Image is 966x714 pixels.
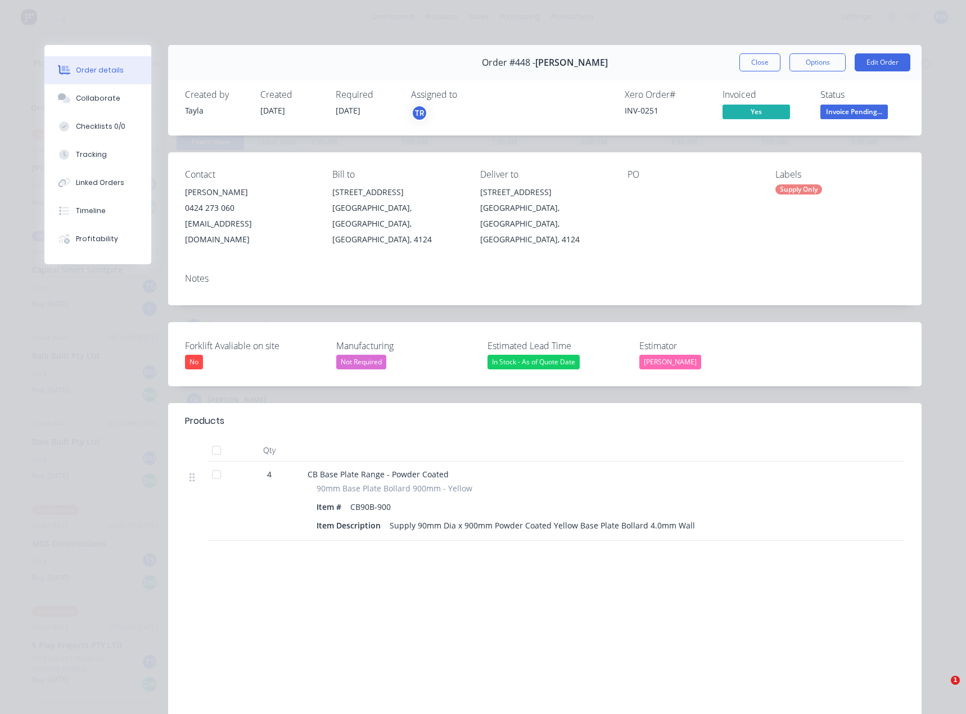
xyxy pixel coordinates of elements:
div: Created [260,89,322,100]
div: Profitability [76,234,118,244]
span: Order #448 - [482,57,535,68]
div: Created by [185,89,247,100]
div: [EMAIL_ADDRESS][DOMAIN_NAME] [185,216,314,247]
div: [STREET_ADDRESS][GEOGRAPHIC_DATA], [GEOGRAPHIC_DATA], [GEOGRAPHIC_DATA], 4124 [332,184,462,247]
button: Order details [44,56,151,84]
span: 90mm Base Plate Bollard 900mm - Yellow [317,482,472,494]
div: Timeline [76,206,106,216]
button: Linked Orders [44,169,151,197]
div: Order details [76,65,124,75]
button: Profitability [44,225,151,253]
span: CB Base Plate Range - Powder Coated [308,469,449,480]
button: Invoice Pending... [820,105,888,121]
div: Collaborate [76,93,120,103]
div: [STREET_ADDRESS] [480,184,610,200]
div: Assigned to [411,89,523,100]
div: Labels [775,169,905,180]
div: [GEOGRAPHIC_DATA], [GEOGRAPHIC_DATA], [GEOGRAPHIC_DATA], 4124 [480,200,610,247]
div: [STREET_ADDRESS] [332,184,462,200]
span: [DATE] [336,105,360,116]
div: [PERSON_NAME]0424 273 060[EMAIL_ADDRESS][DOMAIN_NAME] [185,184,314,247]
div: INV-0251 [625,105,709,116]
button: Options [789,53,846,71]
button: TR [411,105,428,121]
div: Checklists 0/0 [76,121,125,132]
div: Tayla [185,105,247,116]
button: Collaborate [44,84,151,112]
div: Qty [236,439,303,462]
span: [PERSON_NAME] [535,57,608,68]
button: Tracking [44,141,151,169]
span: 1 [951,676,960,685]
iframe: Intercom live chat [928,676,955,703]
div: [PERSON_NAME] [185,184,314,200]
div: No [185,355,203,369]
span: [DATE] [260,105,285,116]
div: 0424 273 060 [185,200,314,216]
div: Supply 90mm Dia x 900mm Powder Coated Yellow Base Plate Bollard 4.0mm Wall [385,517,699,534]
div: Linked Orders [76,178,124,188]
div: Notes [185,273,905,284]
div: Invoiced [723,89,807,100]
button: Close [739,53,780,71]
label: Forklift Avaliable on site [185,339,326,353]
div: In Stock - As of Quote Date [487,355,580,369]
div: Item Description [317,517,385,534]
div: PO [628,169,757,180]
div: Products [185,414,224,428]
div: Xero Order # [625,89,709,100]
span: Yes [723,105,790,119]
div: Contact [185,169,314,180]
div: [PERSON_NAME] [639,355,701,369]
label: Estimator [639,339,780,353]
button: Timeline [44,197,151,225]
div: [GEOGRAPHIC_DATA], [GEOGRAPHIC_DATA], [GEOGRAPHIC_DATA], 4124 [332,200,462,247]
span: 4 [267,468,272,480]
label: Estimated Lead Time [487,339,628,353]
div: Tracking [76,150,107,160]
div: Required [336,89,398,100]
div: Item # [317,499,346,515]
div: Status [820,89,905,100]
div: Not Required [336,355,386,369]
div: Supply Only [775,184,822,195]
div: Bill to [332,169,462,180]
div: CB90B-900 [346,499,395,515]
button: Checklists 0/0 [44,112,151,141]
div: [STREET_ADDRESS][GEOGRAPHIC_DATA], [GEOGRAPHIC_DATA], [GEOGRAPHIC_DATA], 4124 [480,184,610,247]
button: Edit Order [855,53,910,71]
div: Deliver to [480,169,610,180]
label: Manufacturing [336,339,477,353]
span: Invoice Pending... [820,105,888,119]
